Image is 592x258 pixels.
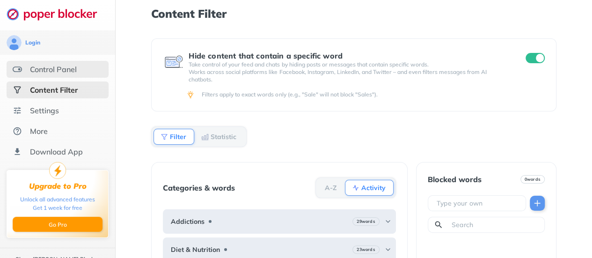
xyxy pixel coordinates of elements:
div: Categories & words [163,184,235,192]
div: Unlock all advanced features [20,195,95,204]
h1: Content Filter [151,7,556,20]
img: Activity [352,184,359,192]
div: Control Panel [30,65,77,74]
b: Filter [170,134,186,140]
img: avatar.svg [7,35,22,50]
img: logo-webpage.svg [7,7,107,21]
b: 23 words [357,246,375,253]
img: upgrade-to-pro.svg [49,162,66,179]
img: features.svg [13,65,22,74]
div: Upgrade to Pro [29,182,87,191]
b: Diet & Nutrition [171,246,220,253]
input: Type your own [436,199,522,208]
img: about.svg [13,126,22,136]
b: A-Z [325,185,337,191]
div: Get 1 week for free [33,204,82,212]
div: Filters apply to exact words only (e.g., "Sale" will not block "Sales"). [202,91,543,98]
button: Go Pro [13,217,102,232]
b: 0 words [525,176,541,183]
img: Statistic [201,133,209,140]
p: Take control of your feed and chats by hiding posts or messages that contain specific words. [189,61,508,68]
input: Search [451,220,541,229]
p: Works across social platforms like Facebook, Instagram, LinkedIn, and Twitter – and even filters ... [189,68,508,83]
b: Addictions [171,218,205,225]
b: Statistic [211,134,236,140]
b: Activity [361,185,386,191]
div: Blocked words [428,175,482,184]
div: Settings [30,106,59,115]
img: Filter [161,133,168,140]
div: Login [25,39,40,46]
img: download-app.svg [13,147,22,156]
b: 29 words [357,218,375,225]
div: Content Filter [30,85,78,95]
div: More [30,126,48,136]
div: Hide content that contain a specific word [189,52,508,60]
div: Download App [30,147,83,156]
img: social-selected.svg [13,85,22,95]
img: settings.svg [13,106,22,115]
